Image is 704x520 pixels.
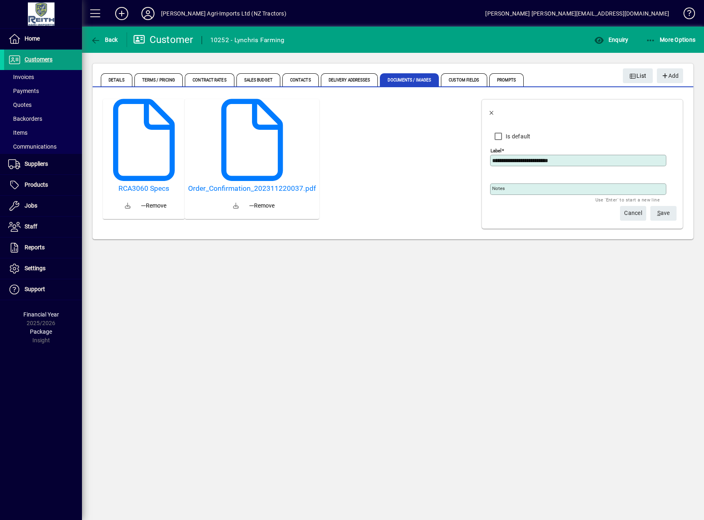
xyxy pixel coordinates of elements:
[236,73,280,86] span: Sales Budget
[109,6,135,21] button: Add
[321,73,378,86] span: Delivery Addresses
[661,69,679,83] span: Add
[161,7,286,20] div: [PERSON_NAME] Agri-Imports Ltd (NZ Tractors)
[185,73,234,86] span: Contract Rates
[657,68,683,83] button: Add
[8,143,57,150] span: Communications
[106,184,182,193] a: RCA3060 Specs
[4,279,82,300] a: Support
[25,202,37,209] span: Jobs
[135,6,161,21] button: Profile
[8,102,32,108] span: Quotes
[25,265,45,271] span: Settings
[485,7,669,20] div: [PERSON_NAME] [PERSON_NAME][EMAIL_ADDRESS][DOMAIN_NAME]
[30,328,52,335] span: Package
[23,311,59,318] span: Financial Year
[4,112,82,126] a: Backorders
[82,32,127,47] app-page-header-button: Back
[441,73,487,86] span: Custom Fields
[4,258,82,279] a: Settings
[4,126,82,140] a: Items
[650,206,677,221] button: Save
[89,32,120,47] button: Back
[4,237,82,258] a: Reports
[380,73,439,86] span: Documents / Images
[620,206,646,221] button: Cancel
[8,74,34,80] span: Invoices
[504,132,531,140] label: Is default
[25,56,52,63] span: Customers
[646,36,696,43] span: More Options
[644,32,698,47] button: More Options
[138,198,170,213] button: Remove
[594,36,628,43] span: Enquiry
[4,175,82,195] a: Products
[91,36,118,43] span: Back
[4,140,82,154] a: Communications
[246,198,278,213] button: Remove
[4,98,82,112] a: Quotes
[4,70,82,84] a: Invoices
[657,206,670,220] span: ave
[188,184,316,193] a: Order_Confirmation_202311220037.pdf
[134,73,183,86] span: Terms / Pricing
[226,196,246,216] a: Download
[118,196,138,216] a: Download
[4,154,82,174] a: Suppliers
[489,73,524,86] span: Prompts
[25,223,37,230] span: Staff
[8,115,42,122] span: Backorders
[677,2,694,28] a: Knowledge Base
[25,181,48,188] span: Products
[4,196,82,216] a: Jobs
[25,244,45,251] span: Reports
[8,88,39,94] span: Payments
[8,129,27,136] span: Items
[4,84,82,98] a: Payments
[282,73,319,86] span: Contacts
[4,29,82,49] a: Home
[4,217,82,237] a: Staff
[623,68,653,83] button: List
[595,195,660,204] mat-hint: Use 'Enter' to start a new line
[25,35,40,42] span: Home
[133,33,193,46] div: Customer
[101,73,132,86] span: Details
[141,201,166,210] span: Remove
[592,32,630,47] button: Enquiry
[25,161,48,167] span: Suppliers
[657,210,661,216] span: S
[624,206,642,220] span: Cancel
[629,69,647,83] span: List
[482,101,502,121] button: Back
[491,148,502,154] mat-label: Label
[210,34,285,47] div: 10252 - Lynchris Farming
[249,201,275,210] span: Remove
[25,286,45,292] span: Support
[492,185,505,191] mat-label: Notes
